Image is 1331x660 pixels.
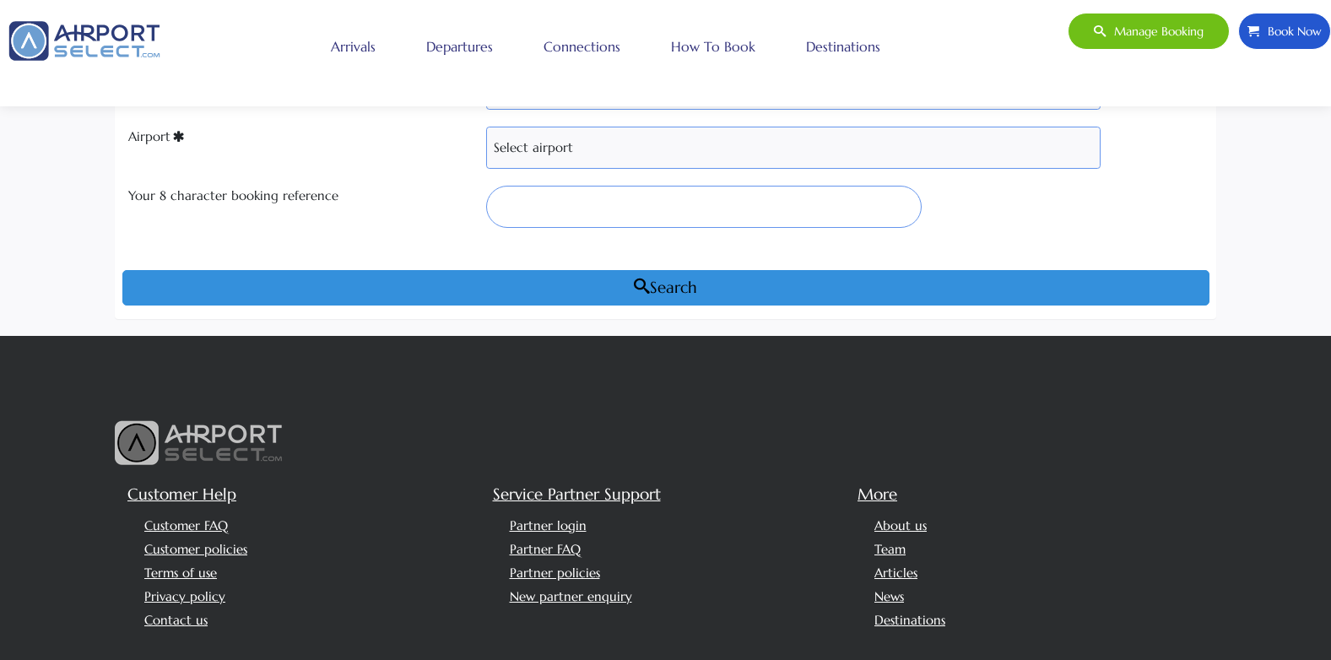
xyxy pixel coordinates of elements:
[122,127,480,160] label: Airport
[115,420,284,466] img: airport select logo
[874,565,917,581] a: Articles
[539,25,625,68] a: Connections
[327,25,380,68] a: Arrivals
[144,565,217,581] a: Terms of use
[422,25,497,68] a: Departures
[667,25,760,68] a: How to book
[874,517,927,533] a: About us
[144,541,247,557] a: Customer policies
[127,483,480,506] h5: Customer Help
[874,588,904,604] a: News
[493,483,846,506] h5: Service Partner Support
[144,517,228,533] a: Customer FAQ
[874,541,906,557] a: Team
[128,186,486,206] label: Your 8 character booking reference
[1259,14,1322,49] span: Book Now
[144,588,225,604] a: Privacy policy
[874,612,945,628] a: Destinations
[510,541,581,557] a: Partner FAQ
[858,483,1210,506] h5: More
[1238,13,1331,50] a: Book Now
[510,588,632,604] a: New partner enquiry
[1106,14,1204,49] span: Manage booking
[510,565,600,581] a: Partner policies
[802,25,885,68] a: Destinations
[1068,13,1230,50] a: Manage booking
[510,517,587,533] a: Partner login
[144,612,208,628] a: Contact us
[122,270,1209,306] button: Search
